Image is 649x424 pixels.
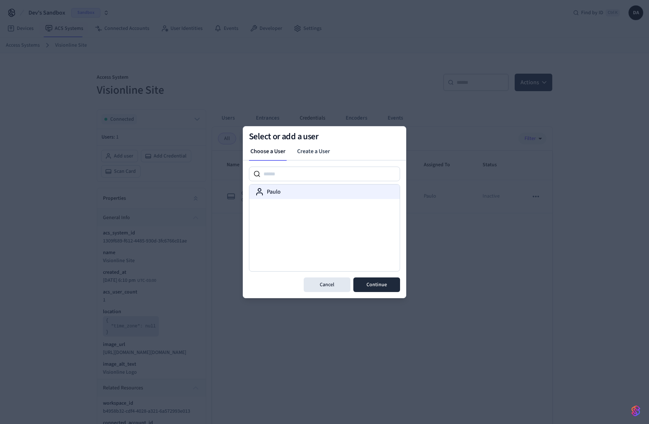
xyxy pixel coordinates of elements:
a: Choose a User [245,144,291,159]
img: SeamLogoGradient.69752ec5.svg [631,405,640,417]
h2: Select or add a user [249,132,400,141]
button: Cancel [304,277,350,292]
button: Continue [353,277,400,292]
a: Create a User [291,144,336,159]
label: Paulo [267,187,281,196]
